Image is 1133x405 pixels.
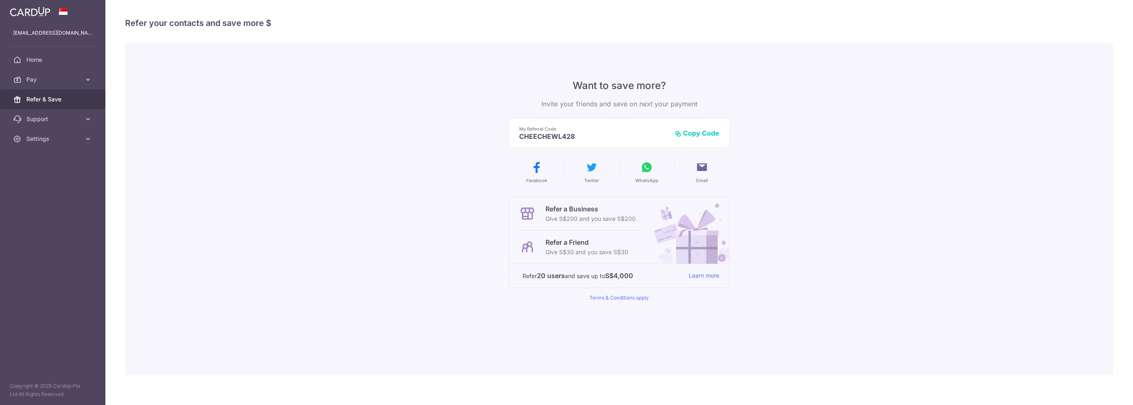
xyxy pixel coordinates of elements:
[537,271,565,281] strong: 20 users
[13,29,92,37] p: [EMAIL_ADDRESS][DOMAIN_NAME]
[675,129,719,137] button: Copy Code
[519,132,668,140] p: CHEECHEWL428
[605,271,633,281] strong: S$4,000
[689,271,719,281] a: Learn more
[696,177,708,184] span: Email
[26,75,81,84] span: Pay
[546,237,628,247] p: Refer a Friend
[567,161,616,184] button: Twitter
[26,135,81,143] span: Settings
[546,214,636,224] p: Give S$200 and you save S$200
[509,79,730,92] p: Want to save more?
[509,99,730,109] p: Invite your friends and save on next your payment
[622,161,671,184] button: WhatsApp
[584,177,599,184] span: Twitter
[678,161,726,184] button: Email
[546,204,636,214] p: Refer a Business
[26,56,81,64] span: Home
[26,115,81,123] span: Support
[519,126,668,132] p: My Referral Code
[26,95,81,103] span: Refer & Save
[1080,380,1125,401] iframe: Opens a widget where you can find more information
[10,7,50,16] img: CardUp
[646,197,729,264] img: Refer
[512,161,561,184] button: Facebook
[522,271,682,281] p: Refer and save up to
[125,16,1113,30] h4: Refer your contacts and save more $
[526,177,547,184] span: Facebook
[546,247,628,257] p: Give S$30 and you save S$30
[590,295,649,301] a: Terms & Conditions apply
[635,177,658,184] span: WhatsApp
